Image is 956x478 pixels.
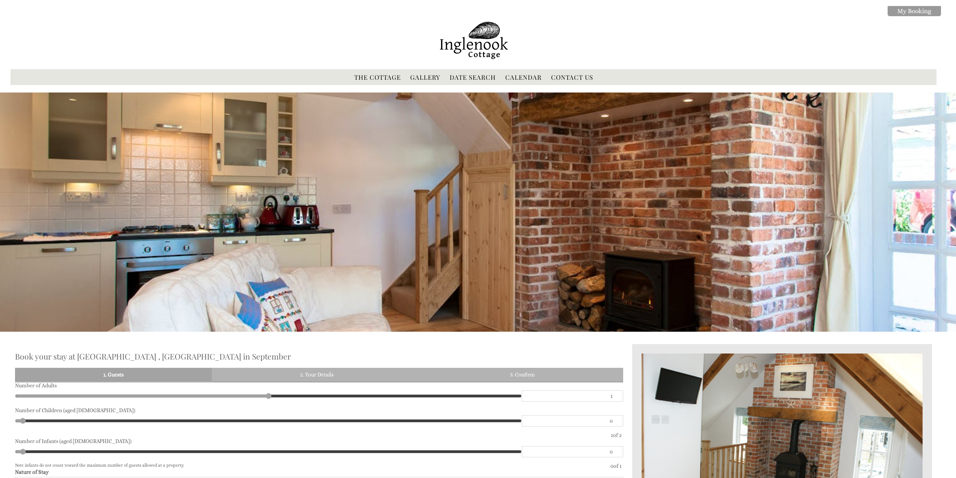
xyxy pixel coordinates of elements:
[422,368,623,381] a: 3. Confirm
[888,6,941,16] a: My Booking
[427,17,521,64] img: Inglenook Cottage
[410,73,440,81] a: Gallery
[354,73,401,81] a: The Cottage
[15,382,623,388] label: Number of Adults
[15,469,623,475] label: Nature of Stay
[212,368,422,381] a: 2. Your Details
[609,432,623,438] div: of 2
[15,463,609,469] small: Note infants do not count toward the maximum number of guests allowed at a property.
[15,368,212,381] a: 1. Guests
[450,73,496,81] a: Date Search
[15,407,623,413] label: Number of Children (aged [DEMOGRAPHIC_DATA])
[15,438,623,444] label: Number of Infants (aged [DEMOGRAPHIC_DATA])
[609,463,623,469] div: of 1
[611,432,613,438] span: 1
[15,351,623,361] h2: Book your stay at [GEOGRAPHIC_DATA] , [GEOGRAPHIC_DATA] in September
[505,73,542,81] a: Calendar
[610,463,613,469] span: 0
[551,73,593,81] a: Contact Us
